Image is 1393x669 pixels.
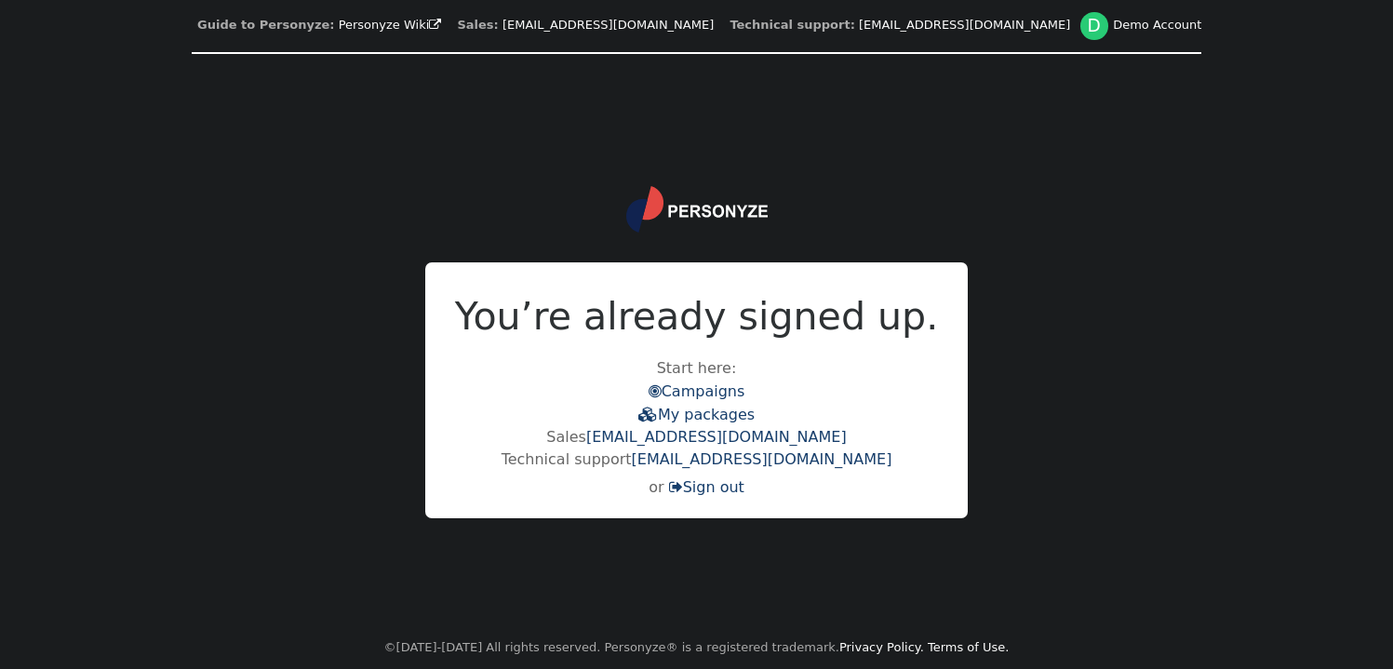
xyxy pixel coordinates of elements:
div: Technical support [455,448,939,471]
img: logo.svg [626,186,768,233]
a: Terms of Use. [928,640,1010,654]
span:  [429,19,441,31]
span:  [638,407,658,421]
a: DDemo Account [1080,18,1202,32]
span:  [649,383,662,398]
a: [EMAIL_ADDRESS][DOMAIN_NAME] [632,450,892,468]
a: Personyze Wiki [339,18,442,32]
b: Guide to Personyze: [197,18,334,32]
a: [EMAIL_ADDRESS][DOMAIN_NAME] [502,18,714,32]
center: ©[DATE]-[DATE] All rights reserved. Personyze® is a registered trademark. [384,626,1010,669]
a: My packages [638,406,755,423]
a: [EMAIL_ADDRESS][DOMAIN_NAME] [586,428,847,446]
a: [EMAIL_ADDRESS][DOMAIN_NAME] [859,18,1070,32]
div: Sales [455,426,939,448]
a: Campaigns [649,382,745,400]
a: Sign out [669,478,744,496]
span: or [649,478,663,496]
span:  [669,479,683,494]
b: Technical support: [730,18,854,32]
div: Start here: [455,288,939,503]
div: D [1080,12,1108,40]
b: Sales: [457,18,498,32]
h2: You’re already signed up. [455,288,939,346]
a: Privacy Policy. [839,640,924,654]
